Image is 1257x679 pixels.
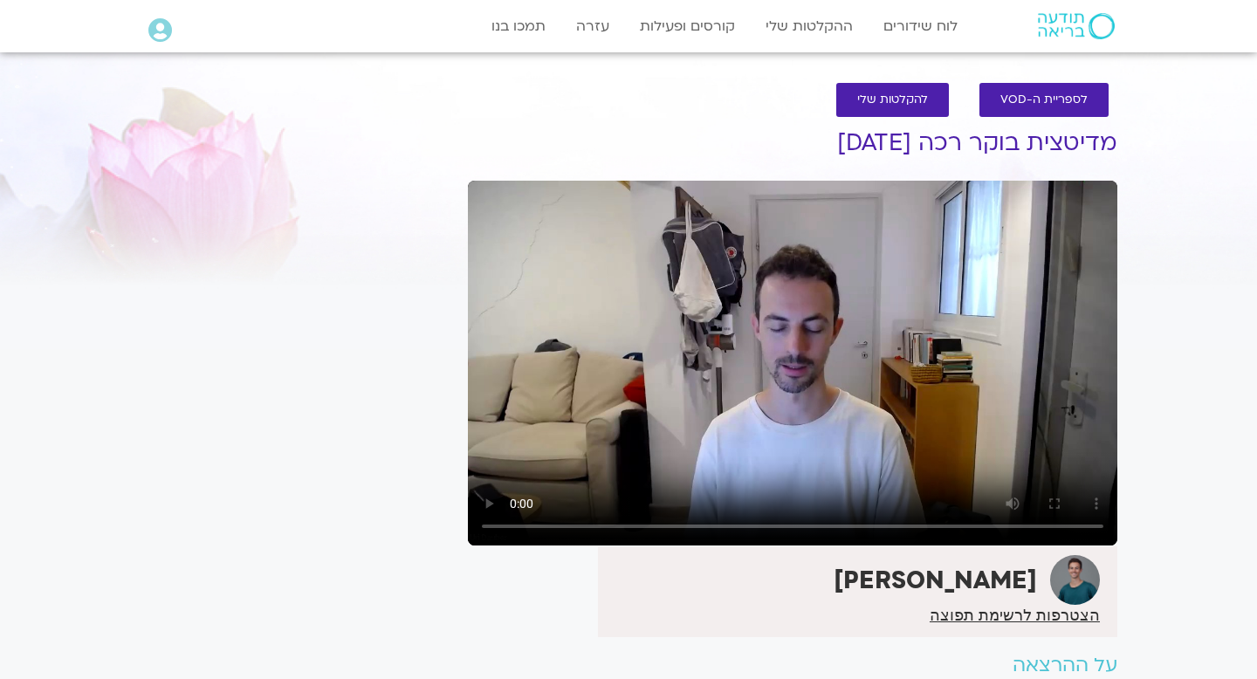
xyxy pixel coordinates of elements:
[567,10,618,43] a: עזרה
[834,564,1037,597] strong: [PERSON_NAME]
[979,83,1109,117] a: לספריית ה-VOD
[468,655,1117,676] h2: על ההרצאה
[857,93,928,106] span: להקלטות שלי
[631,10,744,43] a: קורסים ופעילות
[757,10,862,43] a: ההקלטות שלי
[1050,555,1100,605] img: אורי דאובר
[483,10,554,43] a: תמכו בנו
[836,83,949,117] a: להקלטות שלי
[930,607,1100,623] a: הצטרפות לרשימת תפוצה
[875,10,966,43] a: לוח שידורים
[468,130,1117,156] h1: מדיטצית בוקר רכה [DATE]
[1038,13,1115,39] img: תודעה בריאה
[1000,93,1088,106] span: לספריית ה-VOD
